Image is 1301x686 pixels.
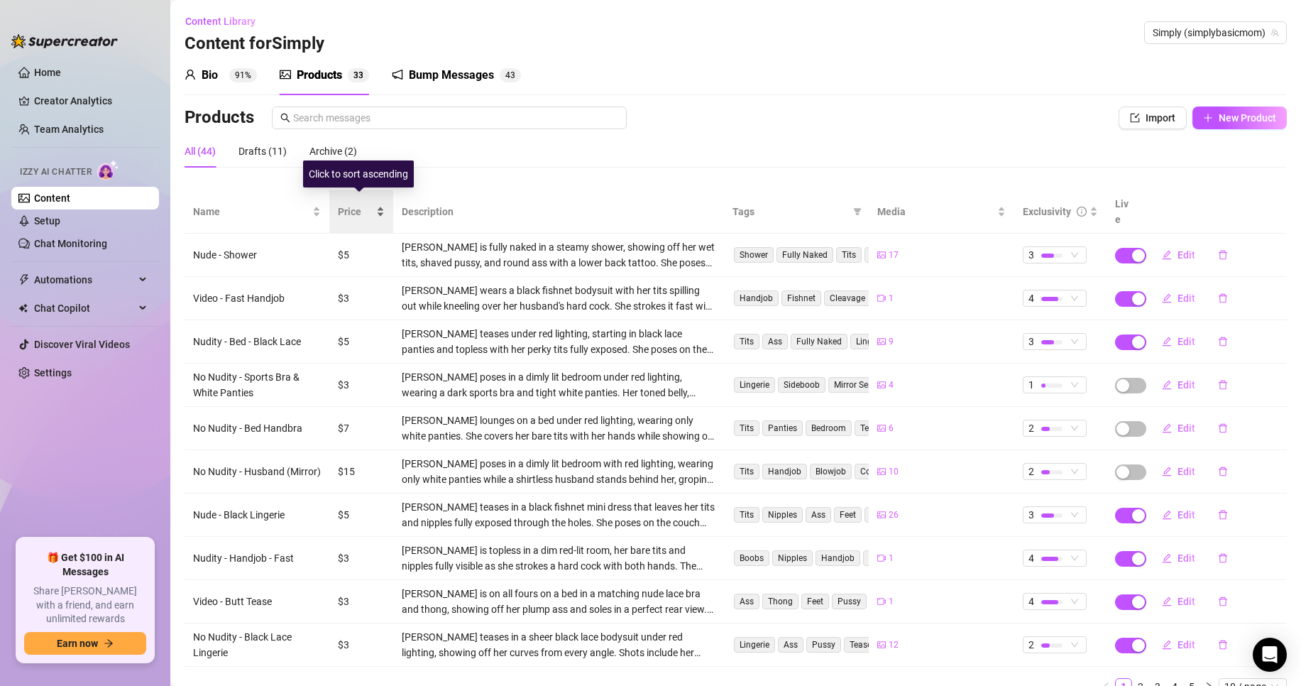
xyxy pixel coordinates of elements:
div: Archive (2) [309,143,357,159]
button: Content Library [185,10,267,33]
span: Topless [863,550,904,566]
div: [PERSON_NAME] is topless in a dim red-lit room, her bare tits and nipples fully visible as she st... [402,543,715,574]
td: No Nudity - Sports Bra & White Panties [185,364,329,407]
div: Bio [202,67,218,84]
button: delete [1207,330,1239,353]
span: edit [1162,640,1172,650]
button: delete [1207,547,1239,570]
span: 26 [889,508,899,522]
span: 6 [889,422,894,435]
span: Handjob [864,507,909,523]
span: edit [1162,597,1172,606]
span: Tits [734,507,759,523]
span: filter [850,201,864,222]
span: Tease [844,637,877,653]
span: Boobs [734,550,769,566]
span: delete [1218,510,1228,520]
td: $5 [329,320,393,364]
span: Name [193,204,309,219]
button: delete [1207,503,1239,526]
td: No Nudity - Bed Handbra [185,407,329,450]
span: edit [1162,510,1172,520]
span: Simply (simplybasicmom) [1153,22,1278,43]
span: Bedroom [806,420,852,436]
span: Share [PERSON_NAME] with a friend, and earn unlimited rewards [24,584,146,626]
span: Feet [834,507,862,523]
span: arrow-right [104,638,114,648]
span: Cleavage [824,290,871,306]
button: delete [1207,633,1239,656]
td: Video - Butt Tease [185,580,329,624]
span: Ass [864,247,890,263]
span: Pussy [832,594,867,609]
span: 4 [1028,290,1034,306]
td: No Nudity - Black Lace Lingerie [185,624,329,667]
span: edit [1162,423,1172,433]
button: delete [1207,417,1239,440]
span: 2 [1028,464,1034,479]
span: delete [1218,423,1228,433]
button: delete [1207,287,1239,310]
span: Fully Naked [791,334,847,349]
span: delete [1218,553,1228,563]
span: picture [877,467,886,476]
span: picture [280,69,291,80]
th: Name [185,190,329,234]
span: Edit [1178,249,1195,261]
span: delete [1218,467,1228,477]
div: Drafts (11) [238,143,287,159]
a: Content [34,192,70,204]
button: Edit [1151,590,1207,613]
button: Edit [1151,374,1207,396]
span: Handjob [762,464,807,479]
button: Edit [1151,460,1207,483]
button: Edit [1151,503,1207,526]
span: Import [1146,112,1175,124]
span: Thong [762,594,798,609]
span: Ass [806,507,831,523]
div: [PERSON_NAME] is on all fours on a bed in a matching nude lace bra and thong, showing off her plu... [402,586,715,617]
span: New Product [1219,112,1276,124]
span: Lingerie [734,637,775,653]
button: delete [1207,460,1239,483]
a: Chat Monitoring [34,238,107,249]
span: 4 [1028,594,1034,609]
span: Edit [1178,423,1195,434]
img: Chat Copilot [18,303,28,313]
span: edit [1162,293,1172,303]
span: 3 [353,70,358,80]
td: Nude - Black Lingerie [185,494,329,537]
span: edit [1162,467,1172,477]
span: Nipples [772,550,813,566]
span: Edit [1178,552,1195,564]
span: Price [338,204,373,219]
span: Mirror Selfies [828,377,889,393]
span: 12 [889,638,899,652]
span: Handjob [816,550,860,566]
span: video-camera [877,597,886,606]
span: Tits [734,334,759,349]
button: Edit [1151,287,1207,310]
span: user [185,69,196,80]
span: Couple [855,464,893,479]
sup: 43 [500,68,521,82]
span: Blowjob [810,464,852,479]
span: 1 [889,595,894,609]
a: Setup [34,215,60,227]
span: 1 [1028,377,1034,393]
td: $5 [329,494,393,537]
span: picture [877,511,886,519]
span: Edit [1178,639,1195,650]
div: [PERSON_NAME] teases under red lighting, starting in black lace panties and topless with her perk... [402,326,715,357]
h3: Products [185,107,254,129]
span: 🎁 Get $100 in AI Messages [24,551,146,579]
span: 1 [889,292,894,305]
span: Pussy [806,637,841,653]
span: Tits [734,464,759,479]
span: Sideboob [778,377,825,393]
span: edit [1162,380,1172,390]
span: Feet [801,594,829,609]
span: picture [877,424,886,432]
img: logo-BBDzfeDw.svg [11,34,118,48]
span: Lingerie [850,334,891,349]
